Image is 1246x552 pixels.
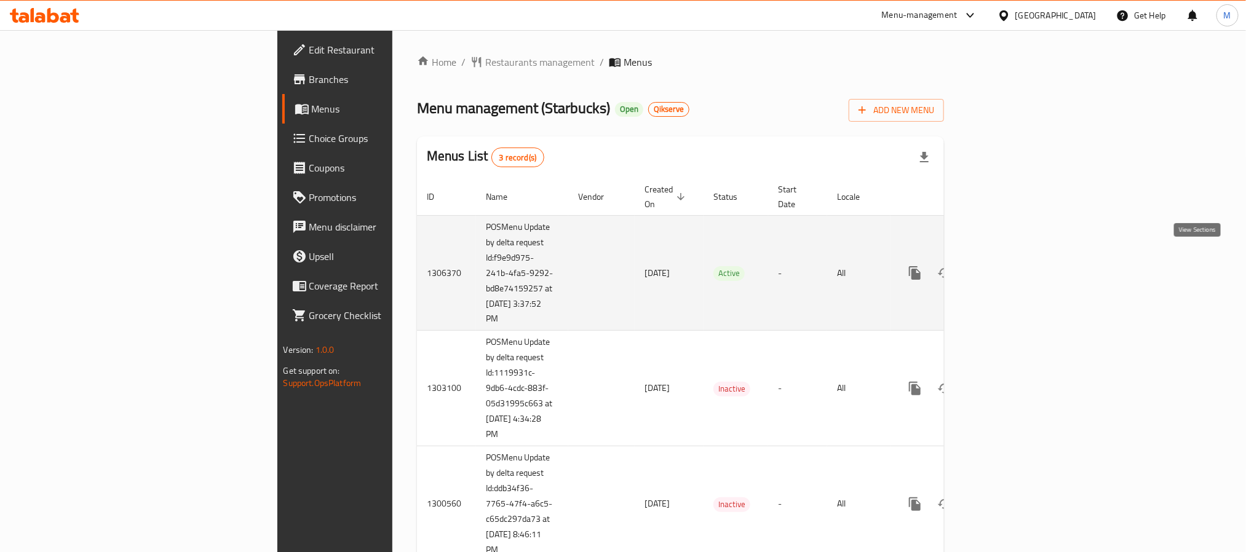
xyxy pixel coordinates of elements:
nav: breadcrumb [417,55,944,69]
a: Menu disclaimer [282,212,485,242]
span: Inactive [713,497,750,511]
a: Grocery Checklist [282,301,485,330]
span: Version: [284,342,314,358]
span: Vendor [578,189,620,204]
td: POSMenu Update by delta request Id:f9e9d975-241b-4fa5-9292-bd8e74159257 at [DATE] 3:37:52 PM [476,215,568,331]
span: 3 record(s) [492,152,544,164]
button: more [900,258,930,288]
span: Upsell [309,249,475,264]
a: Promotions [282,183,485,212]
a: Edit Restaurant [282,35,485,65]
span: Start Date [778,182,812,211]
span: Qikserve [649,104,689,114]
span: Grocery Checklist [309,308,475,323]
td: All [827,331,891,446]
button: Change Status [930,489,959,519]
div: Menu-management [882,8,958,23]
div: [GEOGRAPHIC_DATA] [1015,9,1097,22]
span: Restaurants management [485,55,595,69]
span: Add New Menu [859,103,934,118]
div: Export file [910,143,939,172]
span: Menu management ( Starbucks ) [417,94,610,122]
span: Name [486,189,523,204]
span: Coverage Report [309,278,475,293]
div: Inactive [713,382,750,396]
h2: Menus List [427,147,544,167]
button: Change Status [930,374,959,403]
span: Menu disclaimer [309,219,475,234]
td: POSMenu Update by delta request Id:1119931c-9db6-4cdc-883f-05d31995c663 at [DATE] 4:34:28 PM [476,331,568,446]
a: Restaurants management [470,55,595,69]
td: All [827,215,891,331]
span: Menus [312,101,475,116]
span: Promotions [309,190,475,205]
span: 1.0.0 [315,342,335,358]
span: [DATE] [645,265,670,281]
button: Add New Menu [849,99,944,122]
button: more [900,489,930,519]
li: / [600,55,604,69]
span: Edit Restaurant [309,42,475,57]
span: Created On [645,182,689,211]
span: Active [713,266,745,280]
a: Coverage Report [282,271,485,301]
a: Branches [282,65,485,94]
span: Locale [837,189,876,204]
td: - [768,331,827,446]
a: Coupons [282,153,485,183]
span: [DATE] [645,495,670,511]
span: ID [427,189,450,204]
span: [DATE] [645,380,670,396]
div: Active [713,266,745,281]
button: more [900,374,930,403]
span: M [1224,9,1231,22]
th: Actions [891,178,1028,216]
td: - [768,215,827,331]
span: Coupons [309,160,475,175]
a: Upsell [282,242,485,271]
span: Choice Groups [309,131,475,146]
span: Status [713,189,753,204]
span: Open [615,104,643,114]
div: Open [615,102,643,117]
a: Menus [282,94,485,124]
div: Total records count [491,148,545,167]
span: Inactive [713,382,750,396]
span: Get support on: [284,363,340,379]
span: Branches [309,72,475,87]
a: Support.OpsPlatform [284,375,362,391]
a: Choice Groups [282,124,485,153]
span: Menus [624,55,652,69]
